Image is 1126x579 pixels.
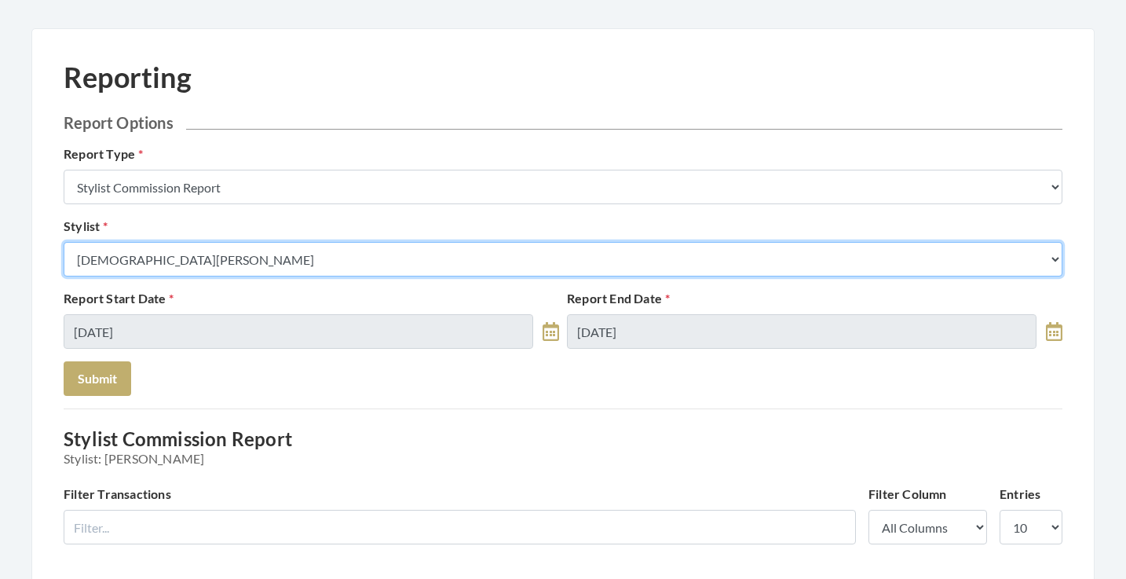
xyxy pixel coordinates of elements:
[64,60,192,94] h1: Reporting
[64,510,856,544] input: Filter...
[543,314,559,349] a: toggle
[868,485,947,504] label: Filter Column
[64,485,171,504] label: Filter Transactions
[1000,485,1040,504] label: Entries
[64,145,143,163] label: Report Type
[64,451,1062,466] span: Stylist: [PERSON_NAME]
[567,314,1036,349] input: Select Date
[1046,314,1062,349] a: toggle
[567,289,670,308] label: Report End Date
[64,428,1062,466] h3: Stylist Commission Report
[64,314,533,349] input: Select Date
[64,217,108,236] label: Stylist
[64,113,1062,132] h2: Report Options
[64,289,174,308] label: Report Start Date
[64,361,131,396] button: Submit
